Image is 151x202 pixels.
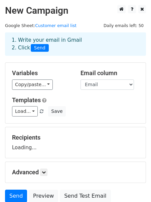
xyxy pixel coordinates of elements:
h5: Advanced [12,169,139,176]
a: Customer email list [35,23,77,28]
a: Copy/paste... [12,79,53,90]
button: Save [48,106,65,117]
a: Templates [12,96,41,104]
div: 1. Write your email in Gmail 2. Click [7,36,144,52]
small: Google Sheet: [5,23,77,28]
h5: Variables [12,69,70,77]
span: Daily emails left: 50 [101,22,146,29]
a: Load... [12,106,38,117]
a: Daily emails left: 50 [101,23,146,28]
span: Send [31,44,49,52]
h2: New Campaign [5,5,146,16]
h5: Recipients [12,134,139,141]
iframe: Chat Widget [118,170,151,202]
h5: Email column [81,69,139,77]
div: Loading... [12,134,139,151]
